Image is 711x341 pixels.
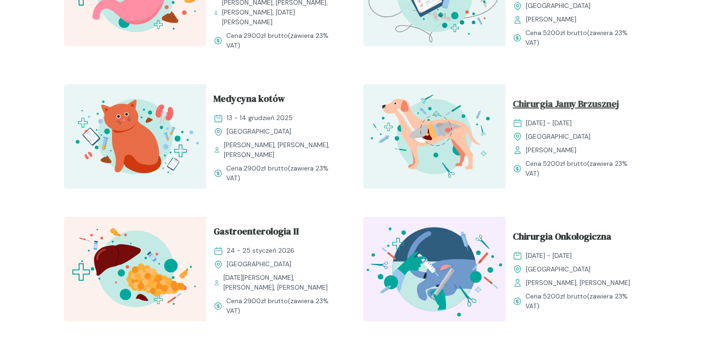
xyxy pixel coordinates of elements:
[227,259,291,269] span: [GEOGRAPHIC_DATA]
[227,113,293,123] span: 13 - 14 grudzień 2025
[226,31,341,50] span: Cena: (zawiera 23% VAT)
[214,92,341,109] a: Medycyna kotów
[513,229,611,247] span: Chirurgia Onkologiczna
[244,297,288,305] span: 2900 zł brutto
[525,291,640,311] span: Cena: (zawiera 23% VAT)
[526,251,572,261] span: [DATE] - [DATE]
[543,28,587,37] span: 5200 zł brutto
[226,296,341,316] span: Cena: (zawiera 23% VAT)
[525,159,640,178] span: Cena: (zawiera 23% VAT)
[526,145,576,155] span: [PERSON_NAME]
[64,84,206,189] img: aHfQZEMqNJQqH-e8_MedKot_T.svg
[214,92,285,109] span: Medycyna kotów
[224,140,340,160] span: [PERSON_NAME], [PERSON_NAME], [PERSON_NAME]
[363,217,505,321] img: ZpbL5h5LeNNTxNpI_ChiruOnko_T.svg
[227,127,291,136] span: [GEOGRAPHIC_DATA]
[543,159,587,168] span: 5200 zł brutto
[526,14,576,24] span: [PERSON_NAME]
[513,97,640,114] a: Chirurgia Jamy Brzusznej
[244,164,288,172] span: 2900 zł brutto
[214,224,299,242] span: Gastroenterologia II
[526,132,590,142] span: [GEOGRAPHIC_DATA]
[526,264,590,274] span: [GEOGRAPHIC_DATA]
[526,118,572,128] span: [DATE] - [DATE]
[526,1,590,11] span: [GEOGRAPHIC_DATA]
[223,273,341,292] span: [DATE][PERSON_NAME], [PERSON_NAME], [PERSON_NAME]
[226,163,341,183] span: Cena: (zawiera 23% VAT)
[513,97,619,114] span: Chirurgia Jamy Brzusznej
[64,217,206,321] img: ZxkxEIF3NbkBX8eR_GastroII_T.svg
[513,229,640,247] a: Chirurgia Onkologiczna
[244,31,288,40] span: 2900 zł brutto
[214,224,341,242] a: Gastroenterologia II
[227,246,294,256] span: 24 - 25 styczeń 2026
[543,292,587,300] span: 5200 zł brutto
[526,278,630,288] span: [PERSON_NAME], [PERSON_NAME]
[525,28,640,48] span: Cena: (zawiera 23% VAT)
[363,84,505,189] img: aHfRokMqNJQqH-fc_ChiruJB_T.svg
